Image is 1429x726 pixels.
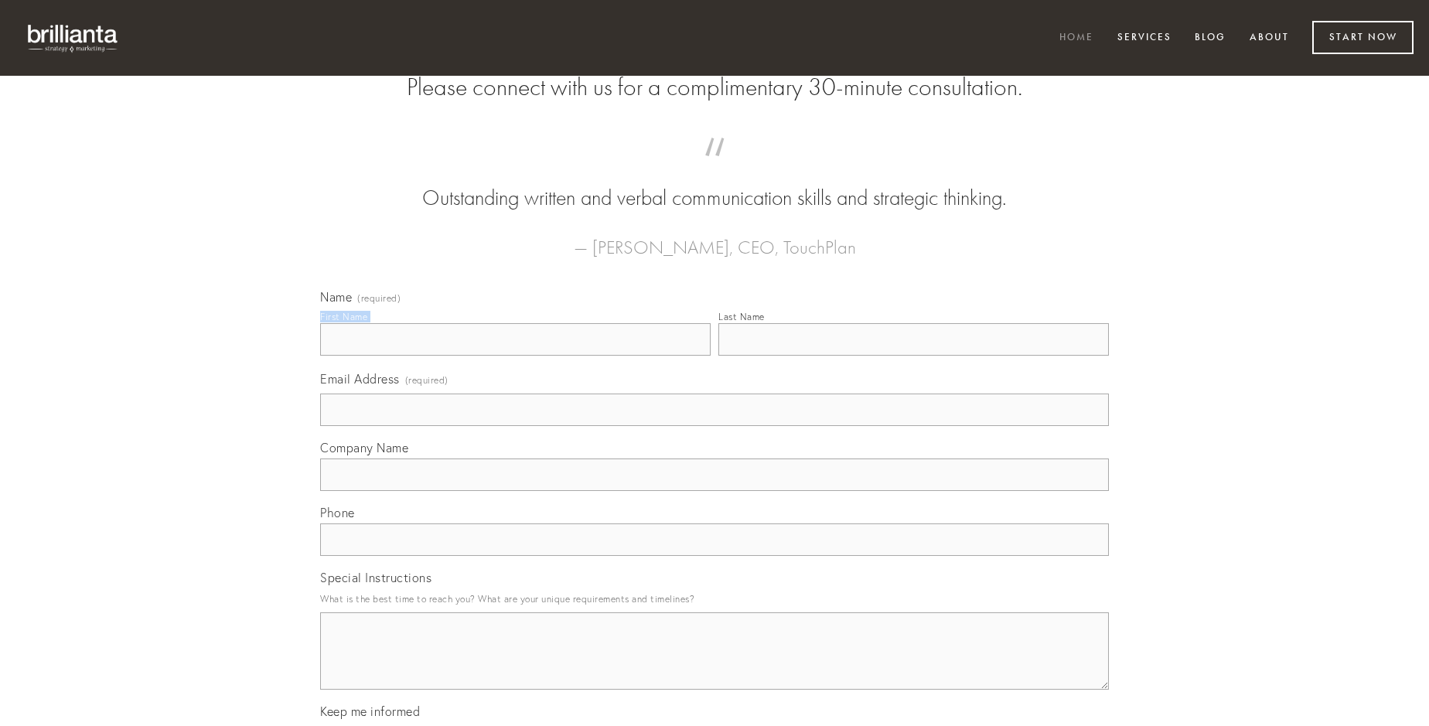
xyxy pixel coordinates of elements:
[320,371,400,387] span: Email Address
[320,440,408,455] span: Company Name
[15,15,131,60] img: brillianta - research, strategy, marketing
[357,294,401,303] span: (required)
[320,311,367,322] div: First Name
[320,73,1109,102] h2: Please connect with us for a complimentary 30-minute consultation.
[320,588,1109,609] p: What is the best time to reach you? What are your unique requirements and timelines?
[405,370,448,390] span: (required)
[345,213,1084,263] figcaption: — [PERSON_NAME], CEO, TouchPlan
[1312,21,1414,54] a: Start Now
[320,704,420,719] span: Keep me informed
[320,289,352,305] span: Name
[345,153,1084,213] blockquote: Outstanding written and verbal communication skills and strategic thinking.
[320,505,355,520] span: Phone
[1240,26,1299,51] a: About
[1049,26,1103,51] a: Home
[1107,26,1182,51] a: Services
[320,570,431,585] span: Special Instructions
[718,311,765,322] div: Last Name
[1185,26,1236,51] a: Blog
[345,153,1084,183] span: “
